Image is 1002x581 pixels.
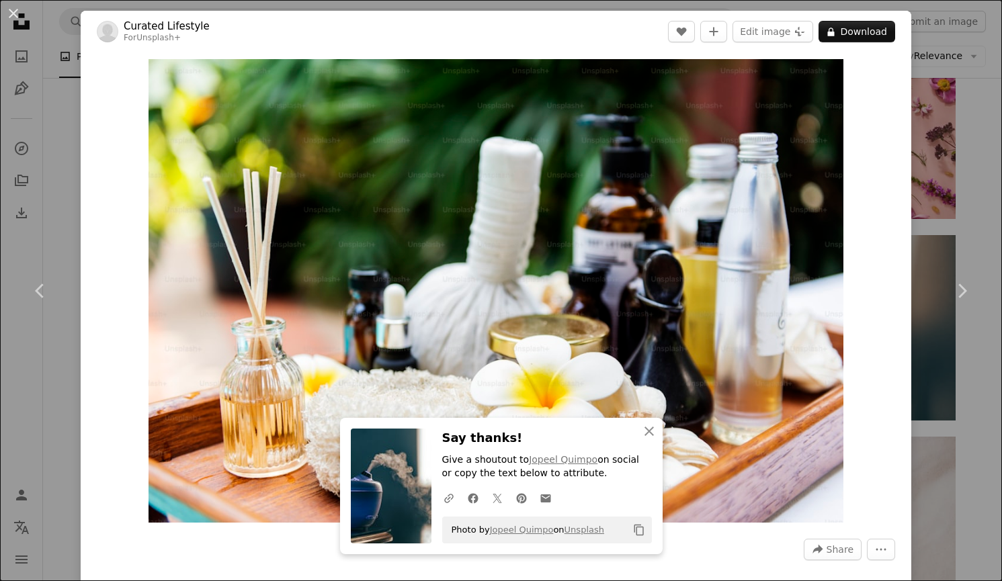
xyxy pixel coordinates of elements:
button: Like [668,21,695,42]
button: More Actions [867,539,895,560]
a: Unsplash [565,525,604,535]
a: Share over email [534,484,558,511]
span: Photo by on [445,519,604,541]
button: Add to Collection [700,21,727,42]
h3: Say thanks! [442,429,652,448]
div: For [124,33,210,44]
a: Unsplash+ [136,33,181,42]
button: Zoom in on this image [149,59,843,523]
img: Go to Curated Lifestyle's profile [97,21,118,42]
button: Share this image [804,539,862,560]
a: Next [921,226,1002,355]
img: Spa products massage and body care ***These logos are derived from our own 3D generic designs. Th... [149,59,843,523]
button: Download [819,21,895,42]
button: Edit image [733,21,813,42]
button: Copy to clipboard [628,519,651,541]
p: Give a shoutout to on social or copy the text below to attribute. [442,453,652,480]
span: Share [827,539,853,560]
a: Curated Lifestyle [124,19,210,33]
a: Jopeel Quimpo [490,525,554,535]
a: Jopeel Quimpo [529,454,597,465]
a: Share on Pinterest [509,484,534,511]
a: Share on Facebook [461,484,485,511]
a: Share on Twitter [485,484,509,511]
